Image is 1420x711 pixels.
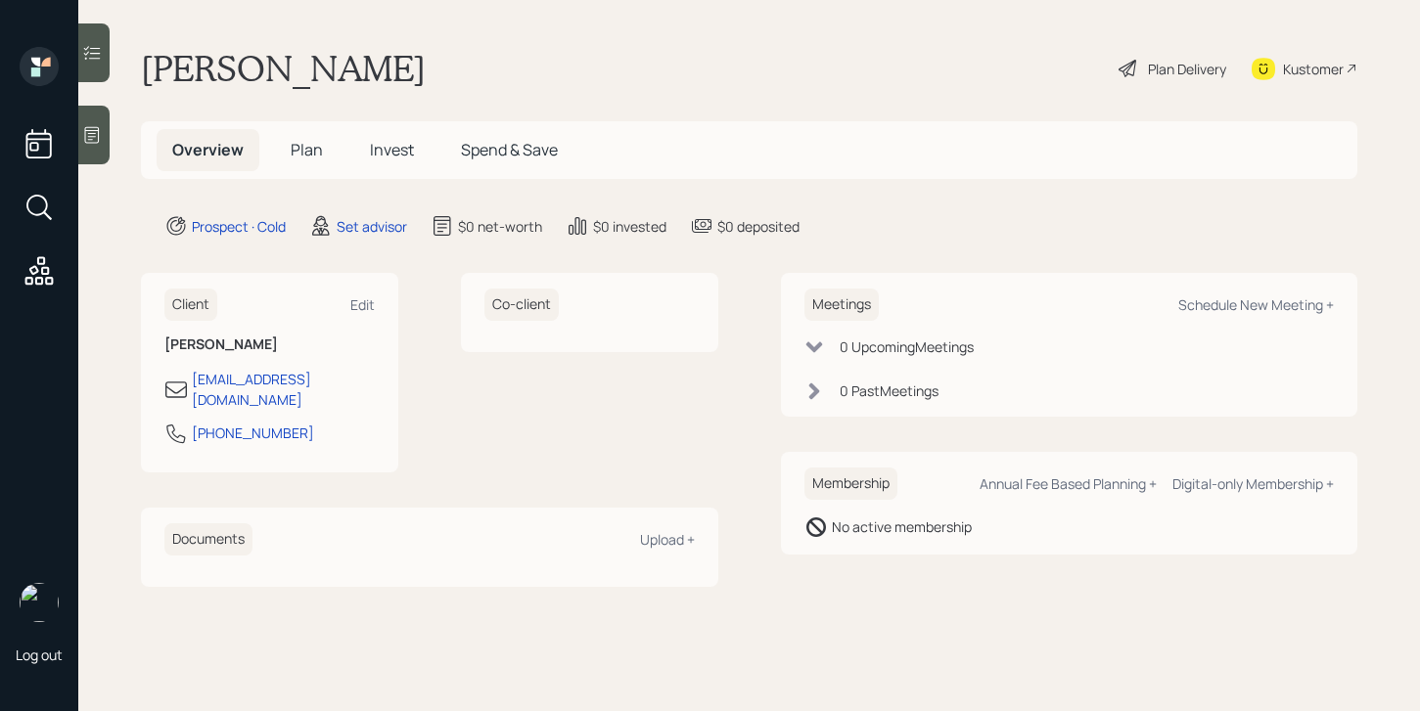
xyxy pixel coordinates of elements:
div: Kustomer [1283,59,1344,79]
h6: Co-client [484,289,559,321]
div: Log out [16,645,63,664]
span: Spend & Save [461,139,558,160]
div: No active membership [832,516,972,537]
div: $0 net-worth [458,216,542,237]
div: 0 Upcoming Meeting s [840,336,974,357]
span: Overview [172,139,244,160]
div: [EMAIL_ADDRESS][DOMAIN_NAME] [192,369,375,410]
span: Plan [291,139,323,160]
h1: [PERSON_NAME] [141,47,426,90]
div: Schedule New Meeting + [1178,295,1334,314]
div: Set advisor [337,216,407,237]
div: $0 deposited [717,216,800,237]
div: Annual Fee Based Planning + [980,474,1157,493]
div: 0 Past Meeting s [840,380,939,401]
div: Plan Delivery [1148,59,1226,79]
div: Digital-only Membership + [1172,474,1334,493]
div: [PHONE_NUMBER] [192,422,314,443]
div: Edit [350,295,375,314]
h6: [PERSON_NAME] [164,336,375,353]
div: $0 invested [593,216,666,237]
div: Upload + [640,530,695,549]
h6: Meetings [804,289,879,321]
h6: Documents [164,523,252,555]
h6: Membership [804,467,897,500]
div: Prospect · Cold [192,216,286,237]
h6: Client [164,289,217,321]
span: Invest [370,139,414,160]
img: retirable_logo.png [20,583,59,622]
